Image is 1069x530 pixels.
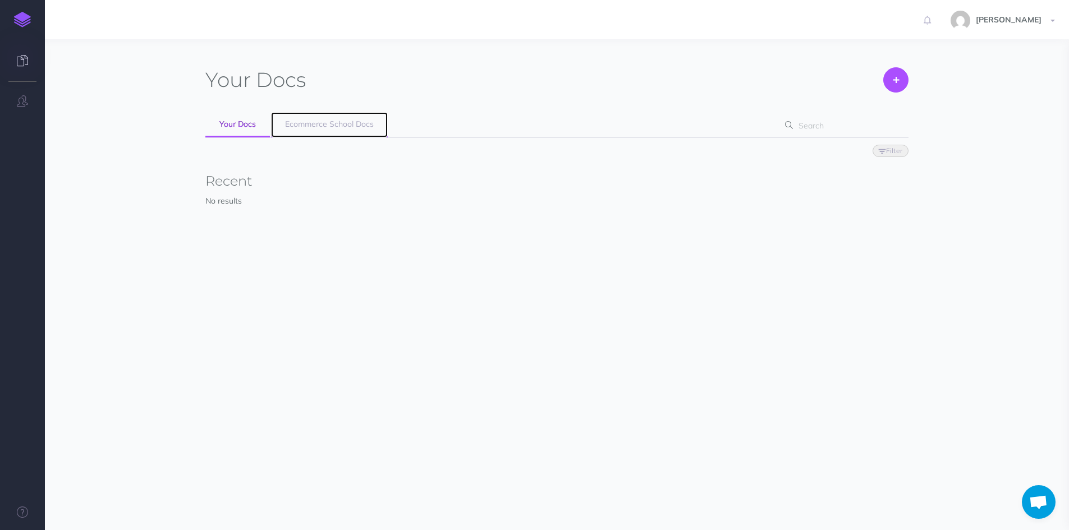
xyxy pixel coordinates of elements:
span: Your [205,67,251,92]
h3: Recent [205,174,909,188]
button: Filter [873,145,909,157]
input: Search [795,116,891,136]
img: 773ddf364f97774a49de44848d81cdba.jpg [951,11,970,30]
h1: Docs [205,67,306,93]
a: Ecommerce School Docs [271,112,388,137]
p: No results [205,195,909,207]
span: Your Docs [219,119,256,129]
span: [PERSON_NAME] [970,15,1047,25]
div: Aprire la chat [1022,485,1056,519]
img: logo-mark.svg [14,12,31,27]
a: Your Docs [205,112,270,137]
span: Ecommerce School Docs [285,119,374,129]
